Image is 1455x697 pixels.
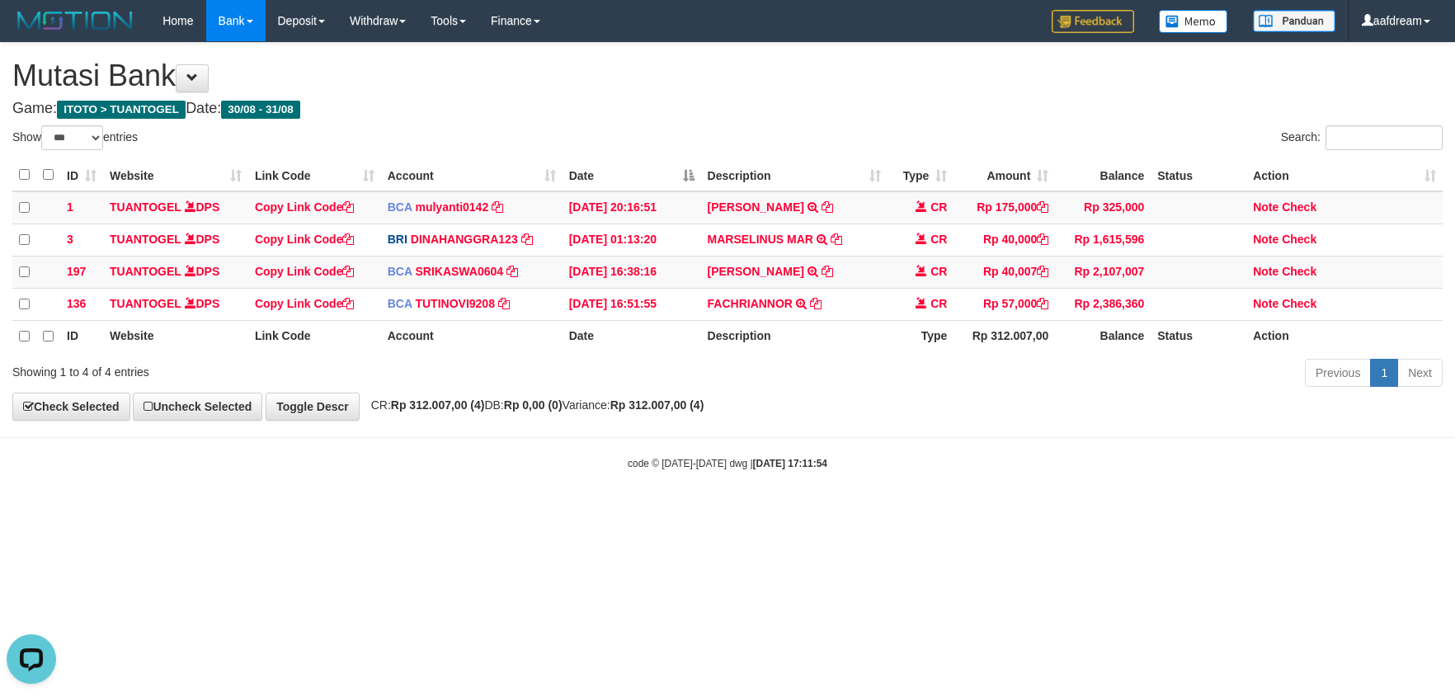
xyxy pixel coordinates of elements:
td: Rp 325,000 [1055,191,1151,224]
span: 30/08 - 31/08 [221,101,300,119]
th: Link Code: activate to sort column ascending [248,159,381,191]
th: Status [1151,159,1246,191]
span: CR [930,200,947,214]
a: Check [1282,200,1316,214]
input: Search: [1326,125,1443,150]
a: Copy MARSELINUS MAR to clipboard [831,233,842,246]
th: Type: activate to sort column ascending [888,159,954,191]
a: Copy Link Code [255,233,355,246]
strong: Rp 312.007,00 (4) [610,398,704,412]
th: Description: activate to sort column ascending [701,159,888,191]
th: Account [381,320,563,352]
a: Copy LUSIANA FRANSISCA to clipboard [822,265,833,278]
th: Date: activate to sort column descending [563,159,701,191]
a: Toggle Descr [266,393,360,421]
h4: Game: Date: [12,101,1443,117]
td: Rp 40,000 [954,224,1055,256]
th: Link Code [248,320,381,352]
a: MARSELINUS MAR [708,233,813,246]
a: Copy SRIKASWA0604 to clipboard [506,265,518,278]
a: Note [1253,200,1278,214]
a: Copy TUTINOVI9208 to clipboard [498,297,510,310]
div: Showing 1 to 4 of 4 entries [12,357,594,380]
span: BCA [388,200,412,214]
a: Copy Rp 57,000 to clipboard [1037,297,1048,310]
strong: Rp 0,00 (0) [504,398,563,412]
a: Check [1282,233,1316,246]
span: 136 [67,297,86,310]
a: Check [1282,265,1316,278]
a: Copy DINAHANGGRA123 to clipboard [521,233,533,246]
span: CR [930,233,947,246]
span: ITOTO > TUANTOGEL [57,101,186,119]
th: Rp 312.007,00 [954,320,1055,352]
a: Note [1253,297,1278,310]
a: Copy Rp 175,000 to clipboard [1037,200,1048,214]
a: TUANTOGEL [110,233,181,246]
span: CR: DB: Variance: [363,398,704,412]
strong: Rp 312.007,00 (4) [391,398,485,412]
th: Account: activate to sort column ascending [381,159,563,191]
select: Showentries [41,125,103,150]
span: BRI [388,233,407,246]
strong: [DATE] 17:11:54 [753,458,827,469]
a: TUANTOGEL [110,200,181,214]
a: Copy Link Code [255,297,355,310]
img: MOTION_logo.png [12,8,138,33]
td: [DATE] 01:13:20 [563,224,701,256]
td: Rp 2,386,360 [1055,288,1151,320]
a: Copy mulyanti0142 to clipboard [492,200,503,214]
a: Uncheck Selected [133,393,262,421]
th: Website: activate to sort column ascending [103,159,248,191]
th: ID [60,320,103,352]
span: CR [930,265,947,278]
a: 1 [1370,359,1398,387]
td: DPS [103,191,248,224]
a: FACHRIANNOR [708,297,793,310]
td: [DATE] 16:51:55 [563,288,701,320]
th: Type [888,320,954,352]
td: DPS [103,256,248,288]
a: [PERSON_NAME] [708,265,804,278]
a: Copy Rp 40,000 to clipboard [1037,233,1048,246]
a: Copy Link Code [255,200,355,214]
a: mulyanti0142 [415,200,488,214]
th: Amount: activate to sort column ascending [954,159,1055,191]
a: Copy FACHRIANNOR to clipboard [810,297,822,310]
a: Note [1253,265,1278,278]
th: ID: activate to sort column ascending [60,159,103,191]
small: code © [DATE]-[DATE] dwg | [628,458,827,469]
a: Copy Link Code [255,265,355,278]
span: 1 [67,200,73,214]
td: [DATE] 16:38:16 [563,256,701,288]
span: BCA [388,297,412,310]
a: Copy Rp 40,007 to clipboard [1037,265,1048,278]
button: Open LiveChat chat widget [7,7,56,56]
a: TUANTOGEL [110,265,181,278]
td: Rp 40,007 [954,256,1055,288]
label: Show entries [12,125,138,150]
th: Status [1151,320,1246,352]
span: CR [930,297,947,310]
span: 3 [67,233,73,246]
span: BCA [388,265,412,278]
td: Rp 2,107,007 [1055,256,1151,288]
a: Check Selected [12,393,130,421]
a: Next [1397,359,1443,387]
a: TUTINOVI9208 [415,297,494,310]
th: Balance [1055,320,1151,352]
a: SRIKASWA0604 [415,265,503,278]
a: DINAHANGGRA123 [411,233,518,246]
th: Date [563,320,701,352]
td: DPS [103,288,248,320]
th: Action: activate to sort column ascending [1246,159,1443,191]
a: Previous [1305,359,1371,387]
a: Check [1282,297,1316,310]
a: TUANTOGEL [110,297,181,310]
img: Feedback.jpg [1052,10,1134,33]
td: [DATE] 20:16:51 [563,191,701,224]
img: panduan.png [1253,10,1335,32]
th: Action [1246,320,1443,352]
h1: Mutasi Bank [12,59,1443,92]
th: Balance [1055,159,1151,191]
